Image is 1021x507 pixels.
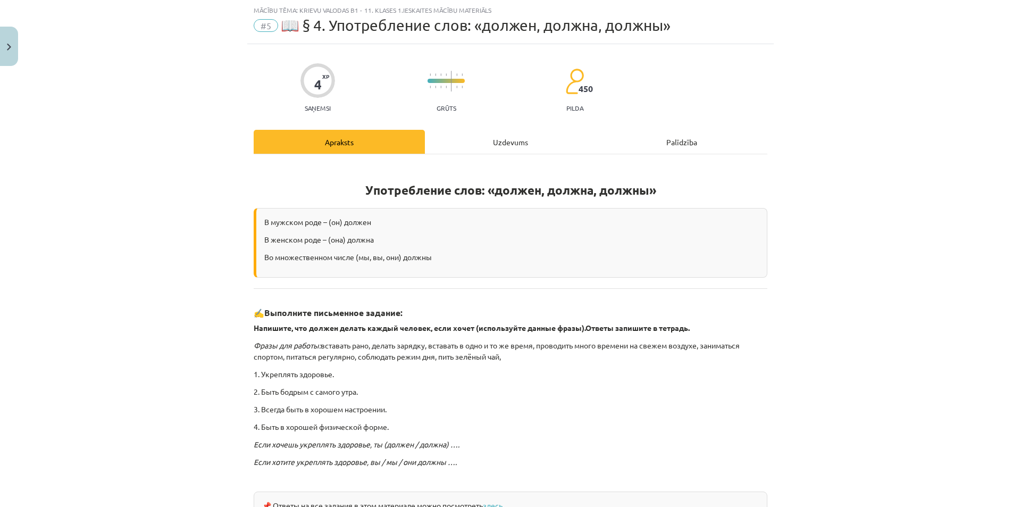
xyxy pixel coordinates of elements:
strong: Выполните письменное задание: [264,307,403,318]
img: icon-short-line-57e1e144782c952c97e751825c79c345078a6d821885a25fce030b3d8c18986b.svg [435,73,436,76]
span: 450 [579,84,593,94]
b: Напишите, что должен делать каждый человек, если хочет (используйте данные фразы). [254,323,585,333]
p: Saņemsi [300,104,335,112]
img: icon-short-line-57e1e144782c952c97e751825c79c345078a6d821885a25fce030b3d8c18986b.svg [462,73,463,76]
p: pilda [566,104,583,112]
img: icon-short-line-57e1e144782c952c97e751825c79c345078a6d821885a25fce030b3d8c18986b.svg [440,86,441,88]
p: 3. Всегда быть в хорошем настроении. [254,404,767,415]
div: Mācību tēma: Krievu valodas b1 - 11. klases 1.ieskaites mācību materiāls [254,6,767,14]
strong: Ответы запишите в тетрадь. [585,323,690,333]
i: Фразы для работы: [254,340,321,350]
h3: ✍️ [254,300,767,319]
img: students-c634bb4e5e11cddfef0936a35e636f08e4e9abd3cc4e673bd6f9a4125e45ecb1.svg [565,68,584,95]
img: icon-short-line-57e1e144782c952c97e751825c79c345078a6d821885a25fce030b3d8c18986b.svg [462,86,463,88]
img: icon-short-line-57e1e144782c952c97e751825c79c345078a6d821885a25fce030b3d8c18986b.svg [430,86,431,88]
img: icon-short-line-57e1e144782c952c97e751825c79c345078a6d821885a25fce030b3d8c18986b.svg [446,73,447,76]
img: icon-short-line-57e1e144782c952c97e751825c79c345078a6d821885a25fce030b3d8c18986b.svg [440,73,441,76]
span: XP [322,73,329,79]
p: В женском роде – (она) должна [264,234,759,245]
img: icon-long-line-d9ea69661e0d244f92f715978eff75569469978d946b2353a9bb055b3ed8787d.svg [451,71,452,92]
p: Во множественном числе (мы, вы, они) должны [264,252,759,263]
span: #5 [254,19,278,32]
img: icon-short-line-57e1e144782c952c97e751825c79c345078a6d821885a25fce030b3d8c18986b.svg [446,86,447,88]
img: icon-close-lesson-0947bae3869378f0d4975bcd49f059093ad1ed9edebbc8119c70593378902aed.svg [7,44,11,51]
div: Apraksts [254,130,425,154]
img: icon-short-line-57e1e144782c952c97e751825c79c345078a6d821885a25fce030b3d8c18986b.svg [430,73,431,76]
p: 4. Быть в хорошей физической форме. [254,421,767,433]
i: Если хотите укреплять здоровье, вы / мы / они должны …. [254,457,457,467]
img: icon-short-line-57e1e144782c952c97e751825c79c345078a6d821885a25fce030b3d8c18986b.svg [456,73,457,76]
div: Palīdzība [596,130,767,154]
p: 2. Быть бодрым с самого утра. [254,386,767,397]
p: 1. Укреплять здоровье. [254,369,767,380]
span: 📖 § 4. Употребление слов: «должен, должна, должны» [281,16,671,34]
div: 4 [314,77,322,92]
img: icon-short-line-57e1e144782c952c97e751825c79c345078a6d821885a25fce030b3d8c18986b.svg [456,86,457,88]
strong: Употребление слов: «должен, должна, должны» [365,182,656,198]
p: вставать рано, делать зарядку, вставать в одно и то же время, проводить много времени на свежем в... [254,340,767,362]
div: Uzdevums [425,130,596,154]
img: icon-short-line-57e1e144782c952c97e751825c79c345078a6d821885a25fce030b3d8c18986b.svg [435,86,436,88]
p: Grūts [437,104,456,112]
i: Если хочешь укреплять здоровье, ты (должен / должна) …. [254,439,459,449]
p: В мужском роде – (он) должен [264,217,759,228]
